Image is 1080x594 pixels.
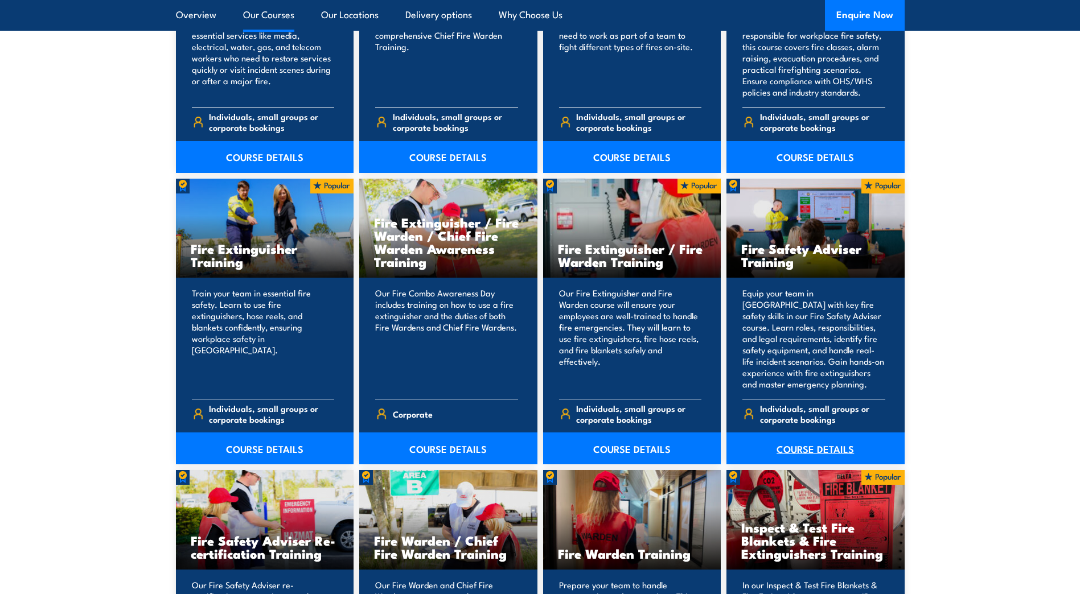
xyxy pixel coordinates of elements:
[374,534,523,560] h3: Fire Warden / Chief Fire Warden Training
[176,141,354,173] a: COURSE DETAILS
[558,242,707,268] h3: Fire Extinguisher / Fire Warden Training
[543,141,721,173] a: COURSE DETAILS
[559,287,702,390] p: Our Fire Extinguisher and Fire Warden course will ensure your employees are well-trained to handl...
[359,141,537,173] a: COURSE DETAILS
[760,111,885,133] span: Individuals, small groups or corporate bookings
[741,521,890,560] h3: Inspect & Test Fire Blankets & Fire Extinguishers Training
[209,111,334,133] span: Individuals, small groups or corporate bookings
[191,534,339,560] h3: Fire Safety Adviser Re-certification Training
[760,403,885,424] span: Individuals, small groups or corporate bookings
[558,547,707,560] h3: Fire Warden Training
[191,242,339,268] h3: Fire Extinguisher Training
[374,216,523,268] h3: Fire Extinguisher / Fire Warden / Chief Fire Warden Awareness Training
[209,403,334,424] span: Individuals, small groups or corporate bookings
[543,432,721,464] a: COURSE DETAILS
[393,405,433,423] span: Corporate
[393,111,518,133] span: Individuals, small groups or corporate bookings
[726,432,905,464] a: COURSE DETAILS
[726,141,905,173] a: COURSE DETAILS
[742,287,885,390] p: Equip your team in [GEOGRAPHIC_DATA] with key fire safety skills in our Fire Safety Adviser cours...
[576,111,701,133] span: Individuals, small groups or corporate bookings
[375,287,518,390] p: Our Fire Combo Awareness Day includes training on how to use a fire extinguisher and the duties o...
[741,242,890,268] h3: Fire Safety Adviser Training
[576,403,701,424] span: Individuals, small groups or corporate bookings
[176,432,354,464] a: COURSE DETAILS
[192,287,335,390] p: Train your team in essential fire safety. Learn to use fire extinguishers, hose reels, and blanke...
[359,432,537,464] a: COURSE DETAILS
